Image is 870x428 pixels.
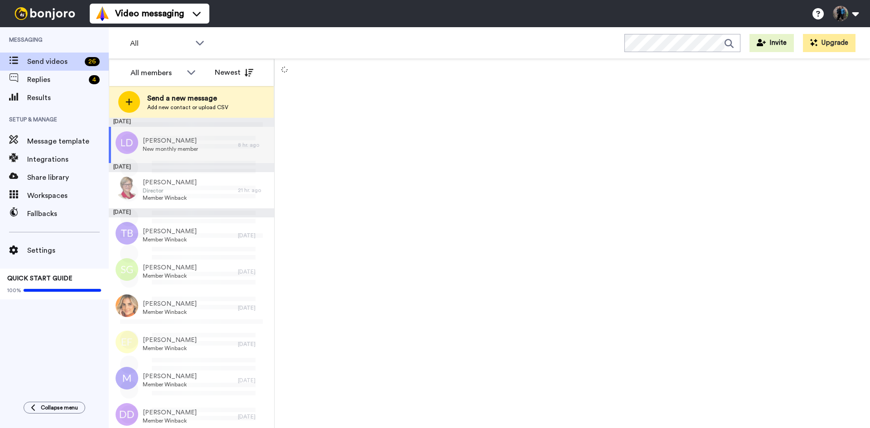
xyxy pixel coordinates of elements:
[749,34,794,52] button: Invite
[238,341,270,348] div: [DATE]
[143,263,197,272] span: [PERSON_NAME]
[27,190,109,201] span: Workspaces
[143,381,197,388] span: Member Winback
[143,417,197,424] span: Member Winback
[147,93,228,104] span: Send a new message
[147,104,228,111] span: Add new contact or upload CSV
[89,75,100,84] div: 4
[109,118,274,127] div: [DATE]
[130,67,182,78] div: All members
[11,7,79,20] img: bj-logo-header-white.svg
[27,74,85,85] span: Replies
[116,403,138,426] img: dd.png
[143,299,197,308] span: [PERSON_NAME]
[803,34,855,52] button: Upgrade
[27,136,109,147] span: Message template
[143,345,197,352] span: Member Winback
[27,56,81,67] span: Send videos
[95,6,110,21] img: vm-color.svg
[116,294,138,317] img: 1ae33748-8ba1-49fb-9e29-e3b8040b1b1d.jpg
[130,38,191,49] span: All
[7,287,21,294] span: 100%
[238,304,270,312] div: [DATE]
[116,367,138,390] img: m.png
[143,194,197,202] span: Member Winback
[238,377,270,384] div: [DATE]
[27,172,109,183] span: Share library
[27,245,109,256] span: Settings
[24,402,85,414] button: Collapse menu
[27,92,109,103] span: Results
[85,57,100,66] div: 26
[238,141,270,149] div: 8 hr. ago
[143,372,197,381] span: [PERSON_NAME]
[143,227,197,236] span: [PERSON_NAME]
[143,187,197,194] span: Director
[143,336,197,345] span: [PERSON_NAME]
[115,7,184,20] span: Video messaging
[208,63,260,82] button: Newest
[238,232,270,239] div: [DATE]
[109,208,274,217] div: [DATE]
[143,145,198,153] span: New monthly member
[143,272,197,279] span: Member Winback
[109,163,274,172] div: [DATE]
[238,187,270,194] div: 21 hr. ago
[116,177,138,199] img: 9f1fdaf6-fe19-49ba-bfea-414626ed5130.jpg
[7,275,72,282] span: QUICK START GUIDE
[143,236,197,243] span: Member Winback
[143,308,197,316] span: Member Winback
[27,154,109,165] span: Integrations
[116,331,138,353] img: ef.png
[143,136,198,145] span: [PERSON_NAME]
[238,268,270,275] div: [DATE]
[143,178,197,187] span: [PERSON_NAME]
[116,258,138,281] img: sg.png
[238,413,270,420] div: [DATE]
[27,208,109,219] span: Fallbacks
[116,222,138,245] img: tb.png
[116,131,138,154] img: ld.png
[143,408,197,417] span: [PERSON_NAME]
[41,404,78,411] span: Collapse menu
